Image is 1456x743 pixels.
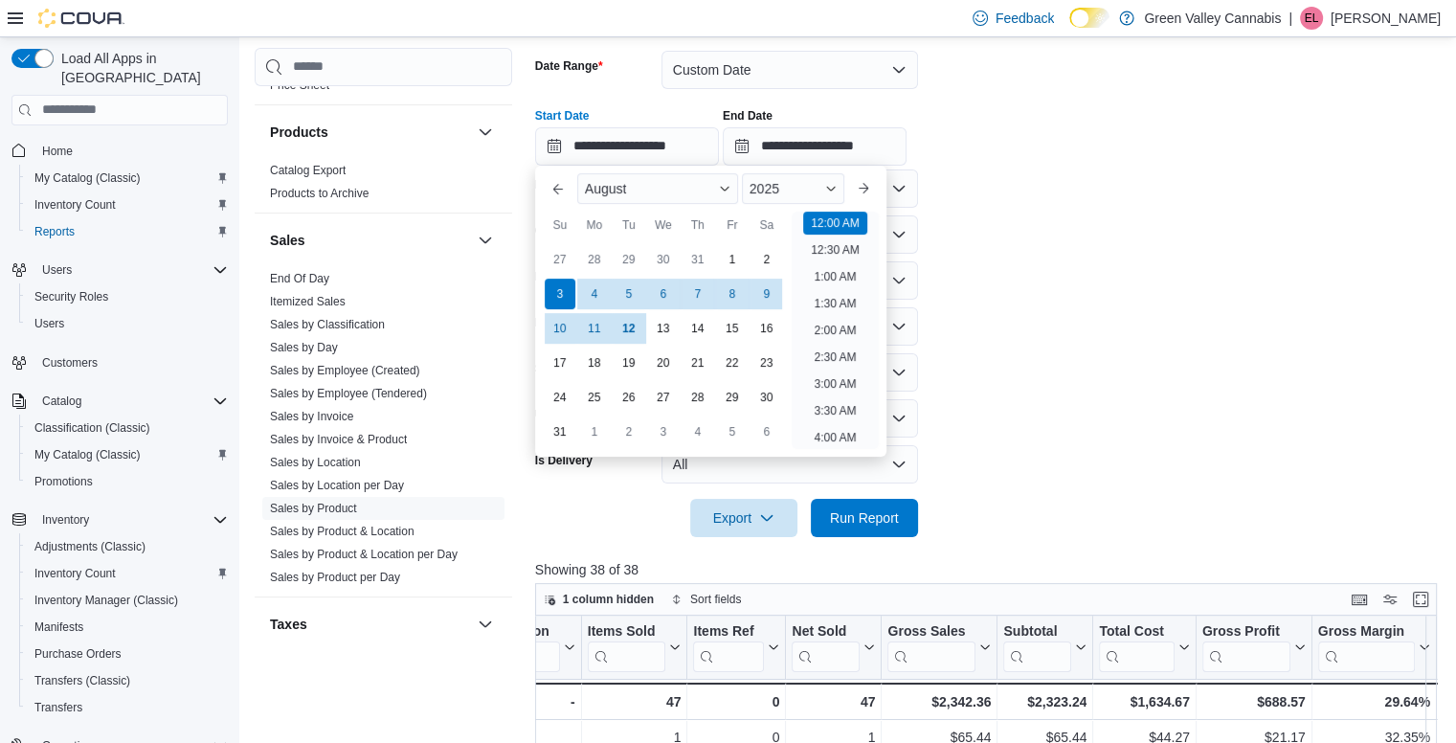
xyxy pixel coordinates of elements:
[19,191,235,218] button: Inventory Count
[690,592,741,607] span: Sort fields
[1003,622,1071,671] div: Subtotal
[34,140,80,163] a: Home
[255,74,512,104] div: Pricing
[751,348,782,378] div: day-23
[648,417,679,447] div: day-3
[270,295,346,308] a: Itemized Sales
[614,382,644,413] div: day-26
[38,9,124,28] img: Cova
[270,479,404,492] a: Sales by Location per Day
[270,272,329,285] a: End Of Day
[270,387,427,400] a: Sales by Employee (Tendered)
[42,355,98,371] span: Customers
[27,589,186,612] a: Inventory Manager (Classic)
[270,364,420,377] a: Sales by Employee (Created)
[1288,7,1292,30] p: |
[27,285,116,308] a: Security Roles
[563,592,654,607] span: 1 column hidden
[34,539,146,554] span: Adjustments (Classic)
[270,294,346,309] span: Itemized Sales
[270,186,369,201] span: Products to Archive
[1348,588,1371,611] button: Keyboard shortcuts
[683,417,713,447] div: day-4
[27,470,228,493] span: Promotions
[270,455,361,470] span: Sales by Location
[34,139,228,163] span: Home
[1202,622,1306,671] button: Gross Profit
[27,642,228,665] span: Purchase Orders
[461,622,559,671] div: Classification
[683,313,713,344] div: day-14
[751,313,782,344] div: day-16
[1317,622,1414,641] div: Gross Margin
[702,499,786,537] span: Export
[579,417,610,447] div: day-1
[34,316,64,331] span: Users
[683,244,713,275] div: day-31
[19,614,235,641] button: Manifests
[587,622,665,641] div: Items Sold
[1099,622,1174,641] div: Total Cost
[751,210,782,240] div: Sa
[1300,7,1323,30] div: Emily Leavoy
[792,212,879,449] ul: Time
[34,619,83,635] span: Manifests
[270,123,328,142] h3: Products
[34,390,89,413] button: Catalog
[751,244,782,275] div: day-2
[270,570,400,585] span: Sales by Product per Day
[27,167,148,190] a: My Catalog (Classic)
[27,696,90,719] a: Transfers
[270,340,338,355] span: Sales by Day
[34,259,228,281] span: Users
[648,210,679,240] div: We
[19,560,235,587] button: Inventory Count
[614,210,644,240] div: Tu
[848,173,879,204] button: Next month
[27,562,123,585] a: Inventory Count
[693,690,779,713] div: 0
[270,231,470,250] button: Sales
[723,127,907,166] input: Press the down key to open a popover containing a calendar.
[1202,622,1290,641] div: Gross Profit
[717,210,748,240] div: Fr
[270,410,353,423] a: Sales by Invoice
[270,571,400,584] a: Sales by Product per Day
[27,589,228,612] span: Inventory Manager (Classic)
[34,593,178,608] span: Inventory Manager (Classic)
[717,348,748,378] div: day-22
[751,417,782,447] div: day-6
[461,622,559,641] div: Classification
[34,474,93,489] span: Promotions
[1202,690,1306,713] div: $688.57
[535,453,593,468] label: Is Delivery
[683,348,713,378] div: day-21
[270,432,407,447] span: Sales by Invoice & Product
[887,622,975,641] div: Gross Sales
[42,262,72,278] span: Users
[19,310,235,337] button: Users
[34,566,116,581] span: Inventory Count
[587,622,681,671] button: Items Sold
[474,229,497,252] button: Sales
[270,502,357,515] a: Sales by Product
[536,588,661,611] button: 1 column hidden
[806,346,863,369] li: 2:30 AM
[585,181,627,196] span: August
[270,456,361,469] a: Sales by Location
[19,468,235,495] button: Promotions
[27,535,228,558] span: Adjustments (Classic)
[792,622,875,671] button: Net Sold
[270,271,329,286] span: End Of Day
[270,187,369,200] a: Products to Archive
[887,622,975,671] div: Gross Sales
[614,313,644,344] div: day-12
[270,317,385,332] span: Sales by Classification
[535,108,590,124] label: Start Date
[996,9,1054,28] span: Feedback
[690,499,797,537] button: Export
[806,426,863,449] li: 4:00 AM
[1003,622,1071,641] div: Subtotal
[661,445,918,484] button: All
[27,470,101,493] a: Promotions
